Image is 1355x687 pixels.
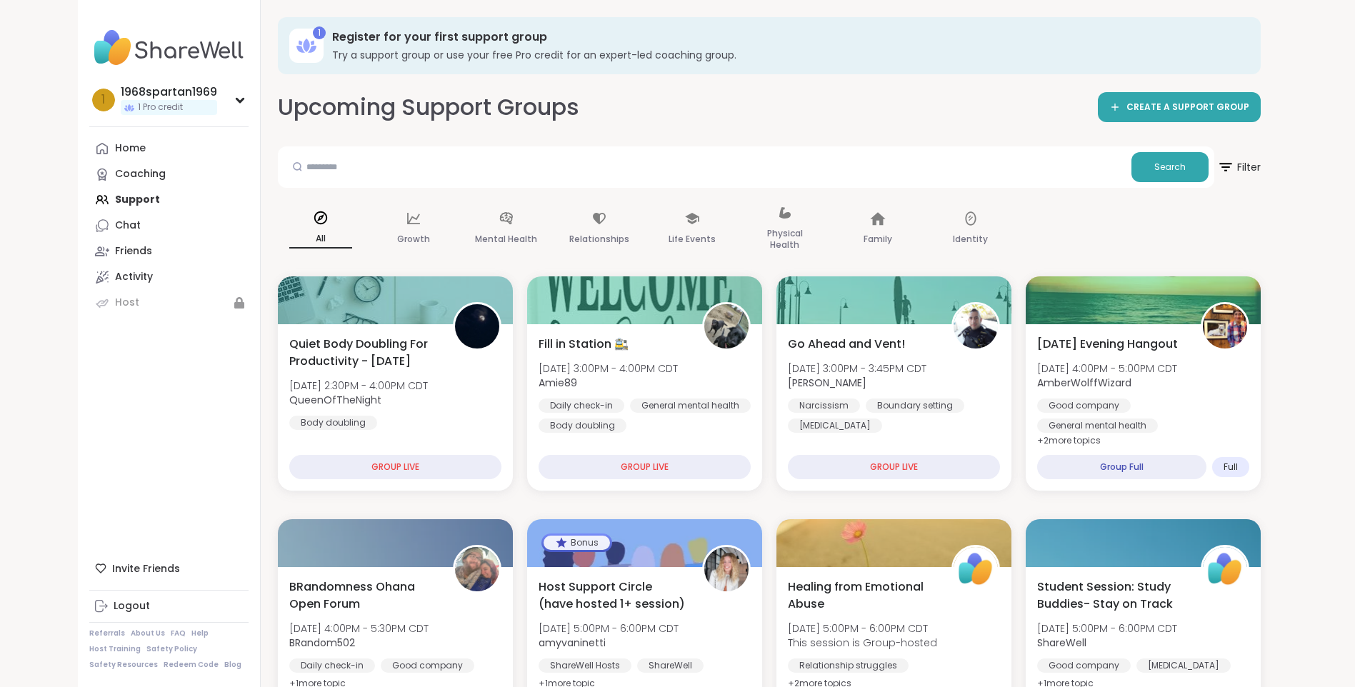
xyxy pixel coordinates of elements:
[788,361,926,376] span: [DATE] 3:00PM - 3:45PM CDT
[788,336,905,353] span: Go Ahead and Vent!
[455,547,499,591] img: BRandom502
[539,455,751,479] div: GROUP LIVE
[89,213,249,239] a: Chat
[115,296,139,310] div: Host
[146,644,197,654] a: Safety Policy
[121,84,217,100] div: 1968spartan1969
[1037,418,1158,433] div: General mental health
[864,231,892,248] p: Family
[115,244,152,259] div: Friends
[788,621,937,636] span: [DATE] 5:00PM - 6:00PM CDT
[115,167,166,181] div: Coaching
[539,636,606,650] b: amyvaninetti
[539,621,679,636] span: [DATE] 5:00PM - 6:00PM CDT
[788,578,936,613] span: Healing from Emotional Abuse
[544,536,610,550] div: Bonus
[89,136,249,161] a: Home
[289,230,352,249] p: All
[332,29,1241,45] h3: Register for your first support group
[866,398,964,413] div: Boundary setting
[289,416,377,430] div: Body doubling
[289,658,375,673] div: Daily check-in
[289,455,501,479] div: GROUP LIVE
[1131,152,1209,182] button: Search
[788,455,1000,479] div: GROUP LIVE
[1037,336,1178,353] span: [DATE] Evening Hangout
[138,101,183,114] span: 1 Pro credit
[455,304,499,348] img: QueenOfTheNight
[89,644,141,654] a: Host Training
[637,658,704,673] div: ShareWell
[1098,92,1261,122] a: CREATE A SUPPORT GROUP
[569,231,629,248] p: Relationships
[788,376,866,390] b: [PERSON_NAME]
[1037,658,1131,673] div: Good company
[1203,547,1247,591] img: ShareWell
[1037,578,1185,613] span: Student Session: Study Buddies- Stay on Track
[89,556,249,581] div: Invite Friends
[1154,161,1186,174] span: Search
[115,219,141,233] div: Chat
[788,636,937,650] span: This session is Group-hosted
[171,628,186,638] a: FAQ
[539,398,624,413] div: Daily check-in
[630,398,751,413] div: General mental health
[475,231,537,248] p: Mental Health
[89,239,249,264] a: Friends
[1037,455,1206,479] div: Group Full
[539,578,686,613] span: Host Support Circle (have hosted 1+ session)
[1037,376,1131,390] b: AmberWolffWizard
[289,636,355,650] b: BRandom502
[1037,636,1086,650] b: ShareWell
[89,161,249,187] a: Coaching
[788,658,909,673] div: Relationship struggles
[289,578,437,613] span: BRandomness Ohana Open Forum
[704,547,749,591] img: amyvaninetti
[788,418,882,433] div: [MEDICAL_DATA]
[954,304,998,348] img: Jorge_Z
[669,231,716,248] p: Life Events
[89,593,249,619] a: Logout
[289,378,428,393] span: [DATE] 2:30PM - 4:00PM CDT
[539,418,626,433] div: Body doubling
[1217,146,1261,188] button: Filter
[115,270,153,284] div: Activity
[332,48,1241,62] h3: Try a support group or use your free Pro credit for an expert-led coaching group.
[89,628,125,638] a: Referrals
[539,361,678,376] span: [DATE] 3:00PM - 4:00PM CDT
[191,628,209,638] a: Help
[1136,658,1231,673] div: [MEDICAL_DATA]
[131,628,165,638] a: About Us
[114,599,150,613] div: Logout
[289,336,437,370] span: Quiet Body Doubling For Productivity - [DATE]
[89,290,249,316] a: Host
[539,376,577,390] b: Amie89
[954,547,998,591] img: ShareWell
[224,660,241,670] a: Blog
[539,658,631,673] div: ShareWell Hosts
[381,658,474,673] div: Good company
[1217,150,1261,184] span: Filter
[704,304,749,348] img: Amie89
[289,621,429,636] span: [DATE] 4:00PM - 5:30PM CDT
[788,398,860,413] div: Narcissism
[115,141,146,156] div: Home
[953,231,988,248] p: Identity
[397,231,430,248] p: Growth
[89,23,249,73] img: ShareWell Nav Logo
[1037,361,1177,376] span: [DATE] 4:00PM - 5:00PM CDT
[313,26,326,39] div: 1
[89,264,249,290] a: Activity
[539,336,629,353] span: Fill in Station 🚉
[164,660,219,670] a: Redeem Code
[278,91,579,124] h2: Upcoming Support Groups
[1037,398,1131,413] div: Good company
[289,393,381,407] b: QueenOfTheNight
[89,660,158,670] a: Safety Resources
[101,91,105,109] span: 1
[1203,304,1247,348] img: AmberWolffWizard
[1037,621,1177,636] span: [DATE] 5:00PM - 6:00PM CDT
[754,225,816,254] p: Physical Health
[1224,461,1238,473] span: Full
[1126,101,1249,114] span: CREATE A SUPPORT GROUP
